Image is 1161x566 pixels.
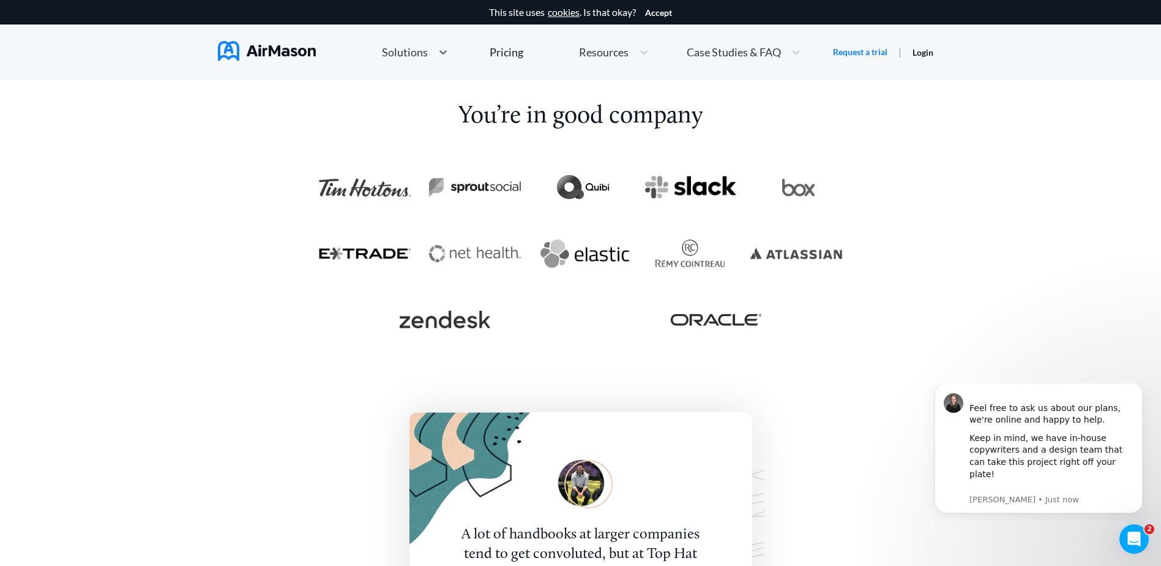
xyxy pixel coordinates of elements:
img: box [782,178,815,197]
img: bg_card-8499c0fa3b0c6d0d5be01e548dfafdf6.jpg [409,412,536,548]
div: Keep in mind, we have in-house copywriters and a design team that can take this project right off... [53,49,217,109]
span: 2 [1144,524,1154,534]
span: Solutions [382,47,428,58]
button: Accept cookies [645,8,672,18]
iframe: Intercom notifications message [916,383,1161,521]
a: Login [913,47,933,58]
a: cookies [548,7,580,18]
img: slack [645,176,737,200]
span: | [898,46,902,58]
p: Message from Holly, sent Just now [53,111,217,122]
h2: You’re in good company [449,102,713,165]
img: remy [653,238,726,269]
a: Request a trial [833,46,887,58]
img: elastic [539,238,629,269]
img: nerHealth [429,245,521,262]
img: atlassian [750,248,842,260]
img: timHortons [319,178,411,197]
img: quibi [556,172,610,203]
img: extrade [319,247,411,260]
span: Case Studies & FAQ [687,47,781,58]
a: Pricing [490,41,523,63]
img: zendesk [399,311,491,329]
img: oracle [670,314,762,325]
div: Feel free to ask us about our plans, we're online and happy to help. [53,7,217,43]
iframe: Intercom live chat [1119,524,1149,554]
div: Pricing [490,47,523,58]
div: Message content [53,7,217,109]
img: Z [558,459,605,507]
img: AirMason Logo [218,41,316,61]
img: Profile image for Holly [28,10,47,29]
img: sprout [429,178,521,197]
span: Resources [579,47,629,58]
